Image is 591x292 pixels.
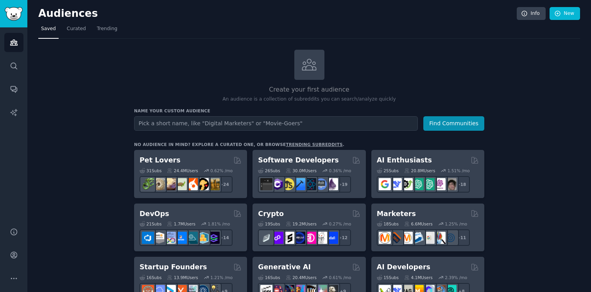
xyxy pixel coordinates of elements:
img: ArtificalIntelligence [444,178,457,190]
a: New [550,7,580,20]
div: 16 Sub s [258,275,280,280]
div: 24.4M Users [167,168,198,173]
div: 1.25 % /mo [445,221,467,227]
h2: Create your first audience [134,85,484,95]
div: 0.27 % /mo [329,221,351,227]
div: 16 Sub s [140,275,161,280]
img: platformengineering [186,232,198,244]
a: Saved [38,23,59,39]
h2: AI Enthusiasts [377,155,432,165]
h2: Audiences [38,7,517,20]
img: GoogleGeminiAI [379,178,391,190]
div: + 11 [453,229,470,246]
h2: Pet Lovers [140,155,181,165]
div: 21 Sub s [140,221,161,227]
div: 1.7M Users [167,221,195,227]
div: 20.4M Users [286,275,317,280]
img: GummySearch logo [5,7,23,21]
div: + 12 [335,229,351,246]
div: 30.0M Users [286,168,317,173]
img: defiblockchain [304,232,316,244]
img: AWS_Certified_Experts [153,232,165,244]
div: No audience in mind? Explore a curated one, or browse . [134,142,344,147]
img: defi_ [326,232,338,244]
div: + 19 [335,176,351,193]
a: Trending [94,23,120,39]
div: 2.39 % /mo [445,275,467,280]
img: AskComputerScience [315,178,327,190]
a: trending subreddits [286,142,342,147]
span: Curated [67,25,86,32]
img: googleads [423,232,435,244]
img: bigseo [390,232,402,244]
img: PlatformEngineers [208,232,220,244]
h2: Marketers [377,209,416,219]
h2: AI Developers [377,262,430,272]
img: ethfinance [260,232,272,244]
div: 1.21 % /mo [210,275,233,280]
img: elixir [326,178,338,190]
img: PetAdvice [197,178,209,190]
img: DeepSeek [390,178,402,190]
img: turtle [175,178,187,190]
img: herpetology [142,178,154,190]
input: Pick a short name, like "Digital Marketers" or "Movie-Goers" [134,116,418,131]
h2: Generative AI [258,262,311,272]
img: AskMarketing [401,232,413,244]
p: An audience is a collection of subreddits you can search/analyze quickly [134,96,484,103]
div: 19.2M Users [286,221,317,227]
a: Info [517,7,546,20]
div: 26 Sub s [258,168,280,173]
img: Docker_DevOps [164,232,176,244]
img: aws_cdk [197,232,209,244]
div: 0.62 % /mo [210,168,233,173]
button: Find Communities [423,116,484,131]
img: MarketingResearch [433,232,446,244]
a: Curated [64,23,89,39]
img: DevOpsLinks [175,232,187,244]
img: ballpython [153,178,165,190]
img: CryptoNews [315,232,327,244]
h2: DevOps [140,209,169,219]
div: 13.9M Users [167,275,198,280]
span: Trending [97,25,117,32]
img: OnlineMarketing [444,232,457,244]
img: reactnative [304,178,316,190]
div: 31 Sub s [140,168,161,173]
img: software [260,178,272,190]
div: 19 Sub s [258,221,280,227]
h2: Software Developers [258,155,338,165]
img: content_marketing [379,232,391,244]
span: Saved [41,25,56,32]
div: 0.61 % /mo [329,275,351,280]
img: OpenAIDev [433,178,446,190]
div: 20.8M Users [404,168,435,173]
img: web3 [293,232,305,244]
div: 15 Sub s [377,275,399,280]
h2: Startup Founders [140,262,207,272]
div: + 24 [216,176,233,193]
img: learnjavascript [282,178,294,190]
img: dogbreed [208,178,220,190]
div: 18 Sub s [377,221,399,227]
img: csharp [271,178,283,190]
img: AItoolsCatalog [401,178,413,190]
img: cockatiel [186,178,198,190]
img: chatgpt_prompts_ [423,178,435,190]
img: leopardgeckos [164,178,176,190]
div: 6.6M Users [404,221,433,227]
div: 25 Sub s [377,168,399,173]
div: 1.51 % /mo [448,168,470,173]
div: 0.36 % /mo [329,168,351,173]
img: chatgpt_promptDesign [412,178,424,190]
h2: Crypto [258,209,284,219]
h3: Name your custom audience [134,108,484,114]
img: ethstaker [282,232,294,244]
div: 1.81 % /mo [208,221,230,227]
div: + 18 [453,176,470,193]
div: + 14 [216,229,233,246]
div: 4.1M Users [404,275,433,280]
img: iOSProgramming [293,178,305,190]
img: azuredevops [142,232,154,244]
img: 0xPolygon [271,232,283,244]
